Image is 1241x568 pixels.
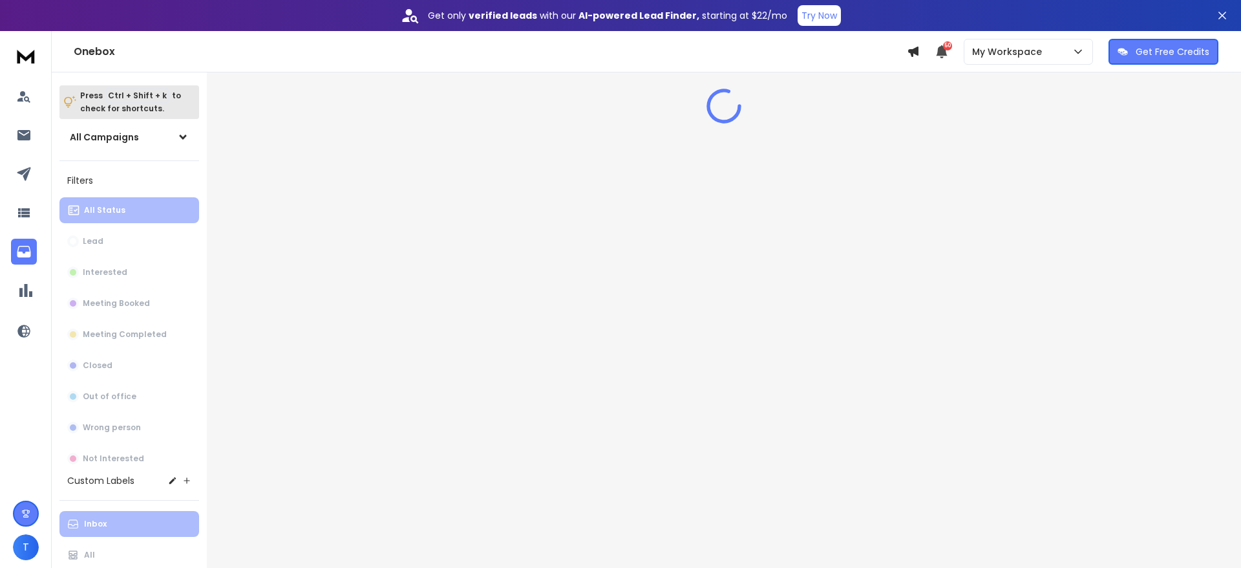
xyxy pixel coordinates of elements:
strong: AI-powered Lead Finder, [578,9,699,22]
p: Get only with our starting at $22/mo [428,9,787,22]
button: T [13,534,39,560]
p: Press to check for shortcuts. [80,89,181,115]
span: Ctrl + Shift + k [106,88,169,103]
h1: All Campaigns [70,131,139,144]
h3: Custom Labels [67,474,134,487]
p: Try Now [801,9,837,22]
button: Get Free Credits [1108,39,1218,65]
strong: verified leads [469,9,537,22]
h1: Onebox [74,44,907,60]
button: Try Now [798,5,841,26]
span: 50 [943,41,952,50]
img: logo [13,44,39,68]
p: Get Free Credits [1136,45,1209,58]
p: My Workspace [972,45,1047,58]
button: All Campaigns [59,124,199,150]
h3: Filters [59,171,199,190]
